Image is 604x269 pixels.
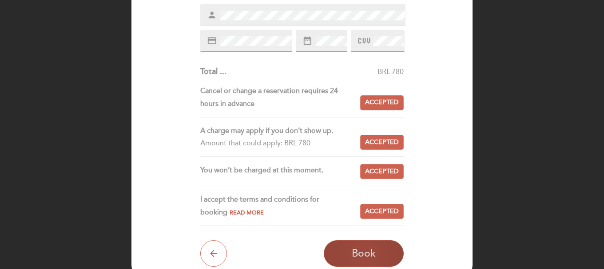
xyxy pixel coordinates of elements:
div: Amount that could apply: BRL 780 [200,137,354,150]
span: Book [352,247,376,260]
button: Accepted [360,95,404,110]
button: Accepted [360,204,404,219]
div: A charge may apply if you don’t show up. [200,125,354,137]
span: Accepted [365,207,399,216]
button: Book [324,240,404,267]
span: Accepted [365,138,399,147]
button: Accepted [360,135,404,150]
button: Accepted [360,164,404,179]
i: credit_card [207,36,217,46]
i: person [207,10,217,20]
span: Total ... [200,66,226,76]
div: Cancel or change a reservation requires 24 hours in advance [200,85,361,110]
span: Accepted [365,167,399,176]
i: date_range [302,36,312,46]
div: You won’t be charged at this moment. [200,164,361,179]
span: Read more [230,209,264,216]
div: BRL 780 [226,67,404,77]
button: arrow_back [200,240,227,267]
span: Accepted [365,98,399,107]
i: arrow_back [208,248,219,259]
div: I accept the terms and conditions for booking [200,193,361,219]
